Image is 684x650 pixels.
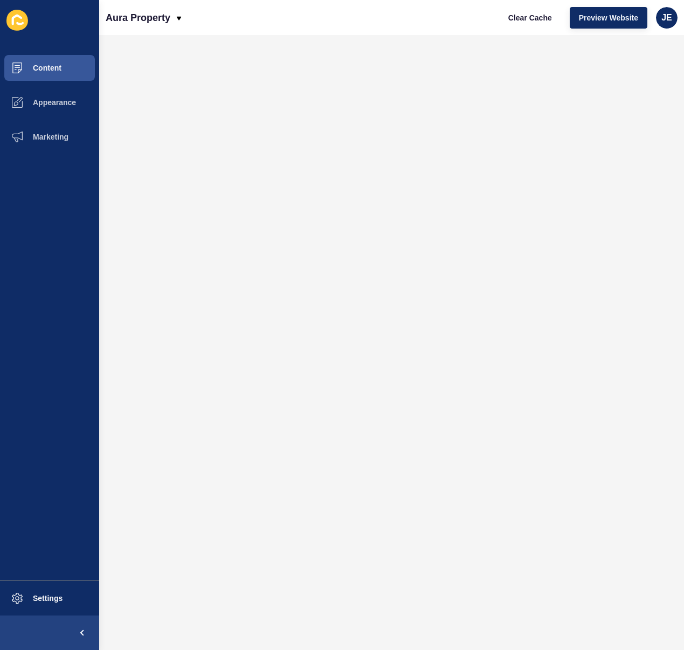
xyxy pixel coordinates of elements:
[579,12,638,23] span: Preview Website
[106,4,170,31] p: Aura Property
[661,12,672,23] span: JE
[570,7,647,29] button: Preview Website
[508,12,552,23] span: Clear Cache
[499,7,561,29] button: Clear Cache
